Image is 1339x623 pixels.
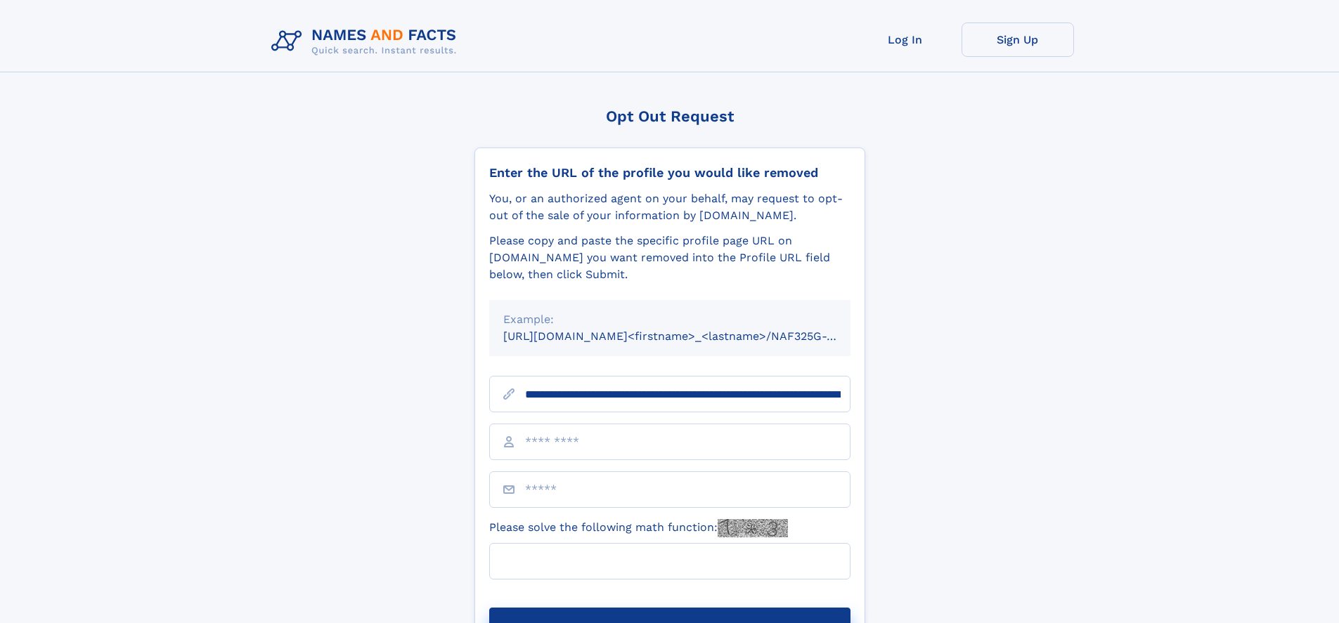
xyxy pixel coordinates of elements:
[503,311,836,328] div: Example:
[474,107,865,125] div: Opt Out Request
[489,519,788,537] label: Please solve the following math function:
[489,165,850,181] div: Enter the URL of the profile you would like removed
[266,22,468,60] img: Logo Names and Facts
[503,329,877,343] small: [URL][DOMAIN_NAME]<firstname>_<lastname>/NAF325G-xxxxxxxx
[489,232,850,283] div: Please copy and paste the specific profile page URL on [DOMAIN_NAME] you want removed into the Pr...
[962,22,1074,57] a: Sign Up
[849,22,962,57] a: Log In
[489,190,850,224] div: You, or an authorized agent on your behalf, may request to opt-out of the sale of your informatio...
